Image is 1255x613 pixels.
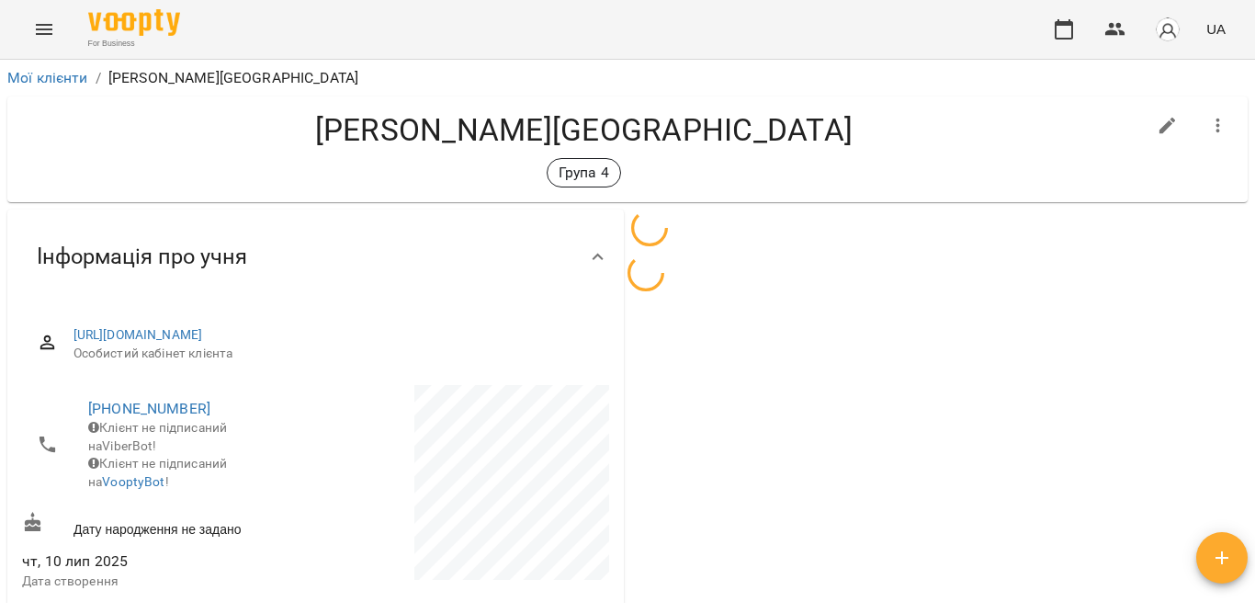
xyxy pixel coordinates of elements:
[559,162,609,184] p: Група 4
[22,111,1146,149] h4: [PERSON_NAME][GEOGRAPHIC_DATA]
[37,243,247,271] span: Інформація про учня
[22,7,66,51] button: Menu
[18,508,316,542] div: Дату народження не задано
[73,345,594,363] span: Особистий кабінет клієнта
[547,158,621,187] div: Група 4
[73,327,203,342] a: [URL][DOMAIN_NAME]
[88,456,227,489] span: Клієнт не підписаний на !
[7,69,88,86] a: Мої клієнти
[7,67,1248,89] nav: breadcrumb
[1199,12,1233,46] button: UA
[88,400,210,417] a: [PHONE_NUMBER]
[102,474,164,489] a: VooptyBot
[96,67,101,89] li: /
[1155,17,1181,42] img: avatar_s.png
[22,551,312,573] span: чт, 10 лип 2025
[108,67,358,89] p: [PERSON_NAME][GEOGRAPHIC_DATA]
[1206,19,1226,39] span: UA
[7,210,624,304] div: Інформація про учня
[88,420,227,453] span: Клієнт не підписаний на ViberBot!
[22,573,312,591] p: Дата створення
[88,9,180,36] img: Voopty Logo
[88,38,180,50] span: For Business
